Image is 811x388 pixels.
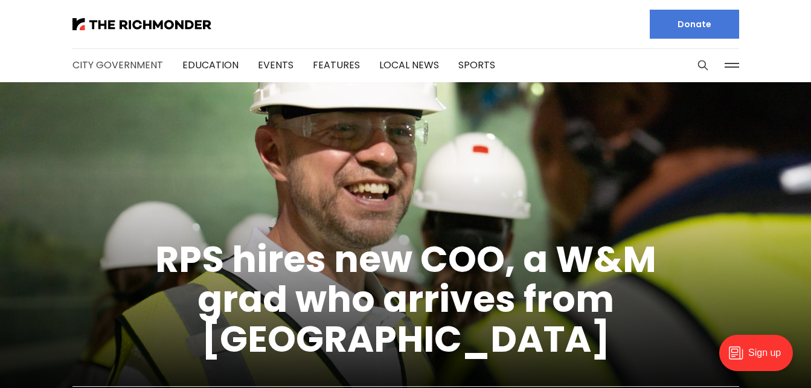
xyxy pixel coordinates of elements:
img: The Richmonder [72,18,211,30]
a: Education [182,58,239,72]
a: Features [313,58,360,72]
a: Sports [458,58,495,72]
iframe: portal-trigger [709,329,811,388]
a: Events [258,58,293,72]
a: City Government [72,58,163,72]
a: Donate [650,10,739,39]
a: Local News [379,58,439,72]
button: Search this site [694,56,712,74]
a: RPS hires new COO, a W&M grad who arrives from [GEOGRAPHIC_DATA] [155,234,656,364]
